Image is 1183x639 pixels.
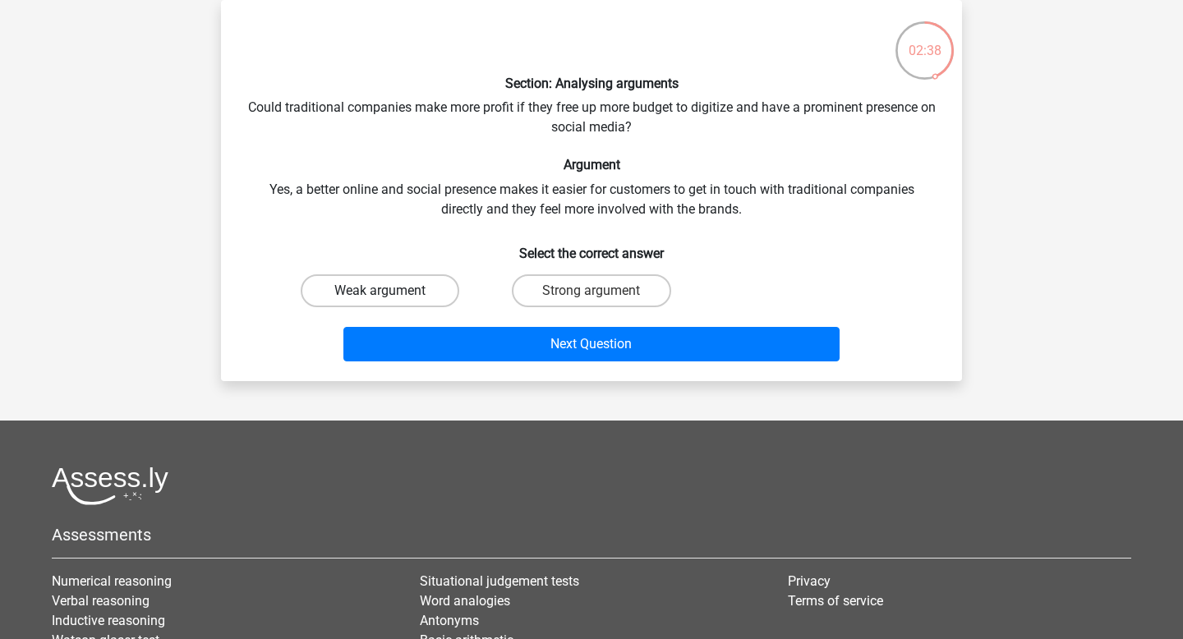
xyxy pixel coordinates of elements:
[420,573,579,589] a: Situational judgement tests
[301,274,459,307] label: Weak argument
[420,613,479,628] a: Antonyms
[52,593,150,609] a: Verbal reasoning
[894,20,955,61] div: 02:38
[247,157,936,172] h6: Argument
[512,274,670,307] label: Strong argument
[52,613,165,628] a: Inductive reasoning
[343,327,840,361] button: Next Question
[247,232,936,261] h6: Select the correct answer
[228,13,955,368] div: Could traditional companies make more profit if they free up more budget to digitize and have a p...
[52,467,168,505] img: Assessly logo
[247,76,936,91] h6: Section: Analysing arguments
[52,573,172,589] a: Numerical reasoning
[788,573,831,589] a: Privacy
[52,525,1131,545] h5: Assessments
[420,593,510,609] a: Word analogies
[788,593,883,609] a: Terms of service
